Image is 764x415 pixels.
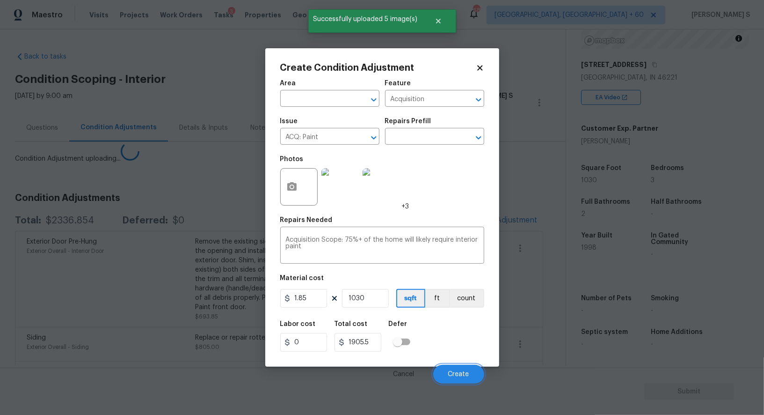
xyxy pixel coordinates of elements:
button: Create [433,365,484,384]
h5: Area [280,80,296,87]
span: Successfully uploaded 5 image(s) [308,9,423,29]
button: Open [367,93,380,106]
span: +3 [402,202,409,211]
h5: Repairs Prefill [385,118,431,125]
h5: Total cost [335,321,368,327]
h2: Create Condition Adjustment [280,63,476,73]
h5: Feature [385,80,411,87]
textarea: Acquisition Scope: 75%+ of the home will likely require interior paint [286,237,479,256]
button: Open [472,93,485,106]
button: Cancel [378,365,429,384]
button: count [449,289,484,308]
button: Close [423,12,454,30]
h5: Material cost [280,275,324,282]
h5: Labor cost [280,321,316,327]
button: Open [367,131,380,144]
h5: Repairs Needed [280,217,333,223]
h5: Defer [389,321,407,327]
h5: Photos [280,156,304,163]
button: sqft [396,289,425,308]
button: ft [425,289,449,308]
button: Open [472,131,485,144]
span: Create [448,371,469,378]
span: Cancel [393,371,415,378]
h5: Issue [280,118,298,125]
